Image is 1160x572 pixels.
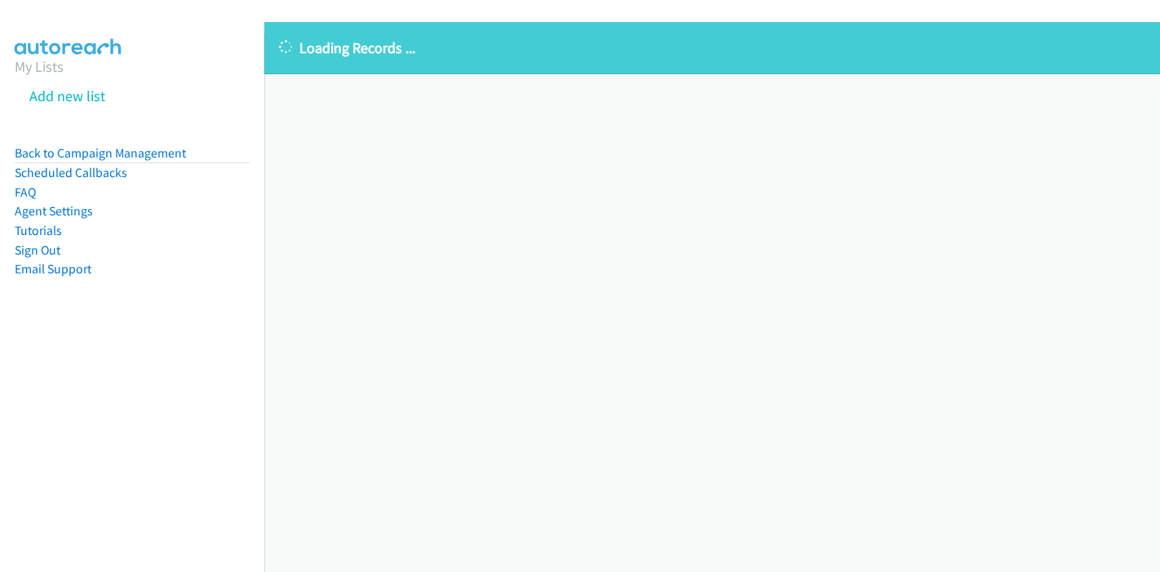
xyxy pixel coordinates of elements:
[15,223,62,238] a: Tutorials
[15,242,60,258] a: Sign Out
[15,184,36,200] a: FAQ
[15,165,127,180] a: Scheduled Callbacks
[15,261,91,277] a: Email Support
[279,37,1145,59] p: Loading Records ...
[15,145,186,161] a: Back to Campaign Management
[15,57,64,76] a: My Lists
[1022,501,1148,560] iframe: Checklist
[15,203,93,219] a: Agent Settings
[29,86,105,105] a: Add new list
